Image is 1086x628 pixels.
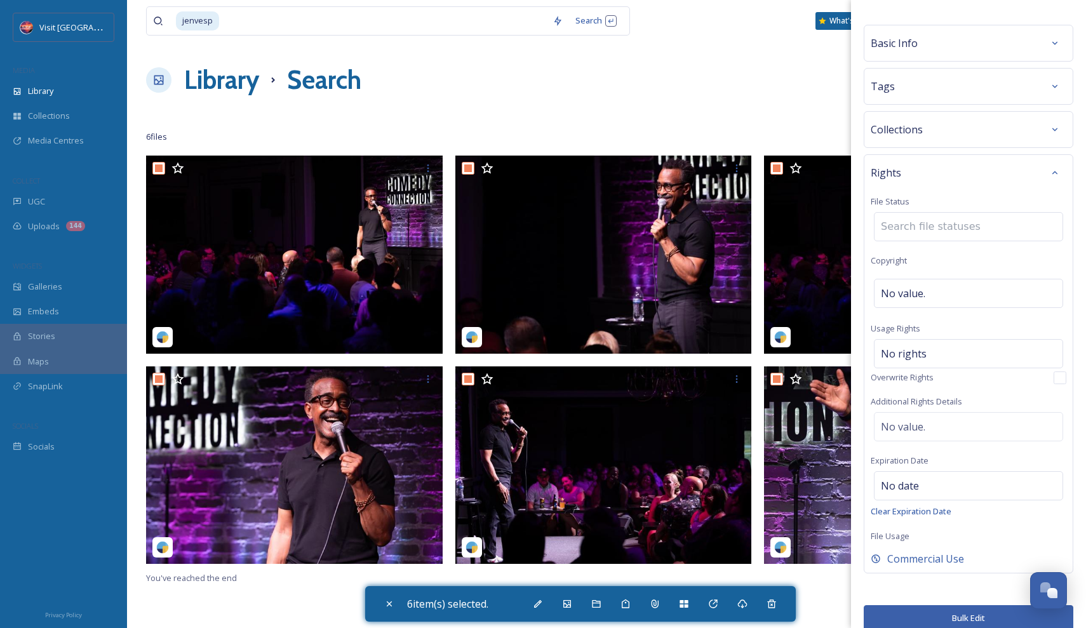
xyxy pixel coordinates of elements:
[875,213,1014,241] input: Search file statuses
[871,396,962,407] span: Additional Rights Details
[28,220,60,232] span: Uploads
[871,79,895,94] span: Tags
[774,331,787,344] img: snapsea-logo.png
[871,371,934,384] span: Overwrite Rights
[28,135,84,147] span: Media Centres
[871,165,901,180] span: Rights
[871,255,907,266] span: Copyright
[774,541,787,554] img: snapsea-logo.png
[871,122,923,137] span: Collections
[45,606,82,622] a: Privacy Policy
[13,65,35,75] span: MEDIA
[455,366,752,565] img: jenvesp-18452095861018789.webp
[1030,572,1067,609] button: Open Chat
[66,221,85,231] div: 144
[156,541,169,554] img: snapsea-logo.png
[176,11,219,30] span: jenvesp
[764,156,1061,354] img: jenvesp-17895035589061656.webp
[887,551,964,566] span: Commercial Use
[881,346,927,361] span: No rights
[871,196,909,207] span: File Status
[45,611,82,619] span: Privacy Policy
[39,21,201,33] span: Visit [GEOGRAPHIC_DATA][PERSON_NAME]
[28,441,55,453] span: Socials
[146,131,167,143] span: 6 file s
[28,356,49,368] span: Maps
[156,331,169,344] img: snapsea-logo.png
[466,331,478,344] img: snapsea-logo.png
[815,12,879,30] a: What's New
[146,366,443,565] img: jenvesp-18012642140320190.webp
[871,530,909,542] span: File Usage
[13,261,42,271] span: WIDGETS
[146,572,237,584] span: You've reached the end
[871,36,918,51] span: Basic Info
[28,305,59,317] span: Embeds
[871,505,951,517] span: Clear Expiration Date
[569,8,623,33] div: Search
[455,156,752,354] img: jenvesp-18028654847204234.webp
[28,330,55,342] span: Stories
[407,597,488,611] span: 6 item(s) selected.
[28,196,45,208] span: UGC
[881,419,925,434] span: No value.
[28,281,62,293] span: Galleries
[466,541,478,554] img: snapsea-logo.png
[881,286,925,301] span: No value.
[287,61,361,99] h1: Search
[28,110,70,122] span: Collections
[871,455,928,466] span: Expiration Date
[13,421,38,431] span: SOCIALS
[184,61,259,99] a: Library
[20,21,33,34] img: Logo%20Image.png
[146,156,443,354] img: jenvesp-17954728187816095.webp
[13,176,40,185] span: COLLECT
[28,85,53,97] span: Library
[871,323,920,334] span: Usage Rights
[881,478,919,493] span: No date
[28,380,63,392] span: SnapLink
[764,366,1061,565] img: jenvesp-18114637852399649.webp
